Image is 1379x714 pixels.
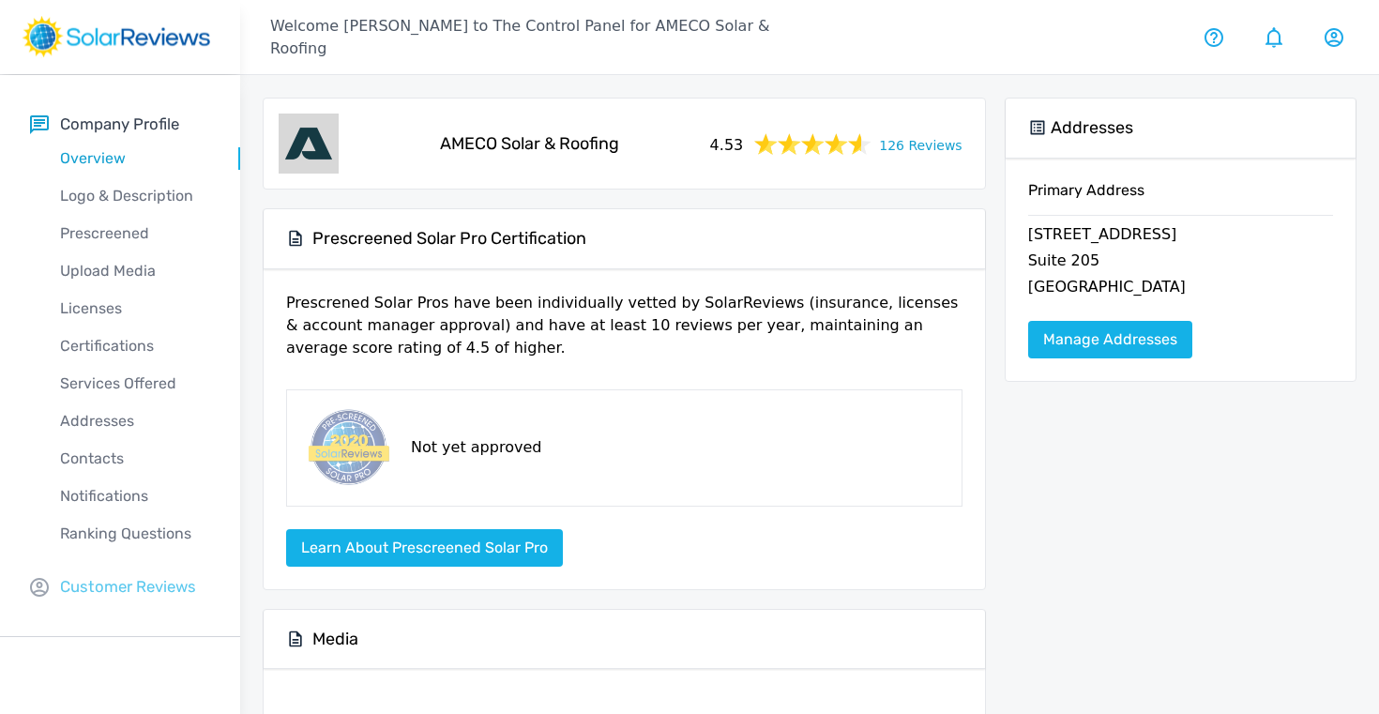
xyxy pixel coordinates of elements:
p: Customer Reviews [60,575,196,599]
p: Ranking Questions [30,523,240,545]
span: 4.53 [710,130,744,157]
p: Prescreened [30,222,240,245]
p: Contacts [30,448,240,470]
a: Services Offered [30,365,240,403]
p: Not yet approved [411,436,541,459]
a: Licenses [30,290,240,327]
a: Upload Media [30,252,240,290]
p: Overview [30,147,240,170]
p: Notifications [30,485,240,508]
p: [STREET_ADDRESS] [1028,223,1333,250]
p: Licenses [30,297,240,320]
p: Prescrened Solar Pros have been individually vetted by SolarReviews (insurance, licenses & accoun... [286,292,962,374]
a: Notifications [30,478,240,515]
p: Addresses [30,410,240,433]
h5: Addresses [1051,117,1133,139]
p: Logo & Description [30,185,240,207]
a: Contacts [30,440,240,478]
h5: Prescreened Solar Pro Certification [312,228,586,250]
p: Company Profile [60,113,179,136]
h6: Primary Address [1028,181,1333,215]
a: Certifications [30,327,240,365]
p: Upload Media [30,260,240,282]
a: 126 Reviews [879,132,962,156]
p: Services Offered [30,372,240,395]
h5: Media [312,629,358,650]
a: Overview [30,140,240,177]
a: Manage Addresses [1028,321,1192,358]
h5: AMECO Solar & Roofing [440,133,619,155]
a: Learn about Prescreened Solar Pro [286,539,563,556]
p: [GEOGRAPHIC_DATA] [1028,276,1333,302]
a: Logo & Description [30,177,240,215]
p: Suite 205 [1028,250,1333,276]
p: Certifications [30,335,240,357]
button: Learn about Prescreened Solar Pro [286,529,563,567]
img: prescreened-badge.png [302,405,392,491]
a: Prescreened [30,215,240,252]
p: Welcome [PERSON_NAME] to The Control Panel for AMECO Solar & Roofing [270,15,810,60]
a: Ranking Questions [30,515,240,553]
a: Addresses [30,403,240,440]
